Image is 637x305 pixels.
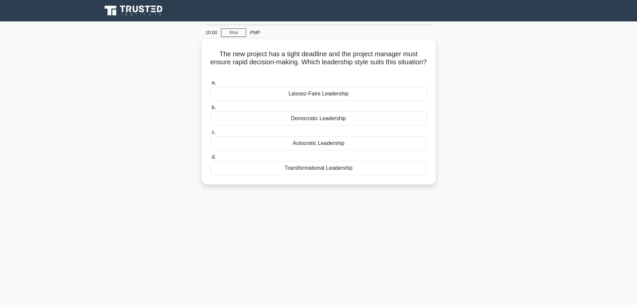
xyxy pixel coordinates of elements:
h5: The new project has a tight deadline and the project manager must ensure rapid decision-making. W... [210,50,428,75]
span: d. [212,154,216,160]
div: Transformational Leadership [210,161,427,175]
span: a. [212,80,216,85]
a: Stop [221,28,246,37]
span: b. [212,104,216,110]
div: Autocratic Leadership [210,136,427,150]
div: PMP [246,26,338,39]
div: Democratic Leadership [210,111,427,126]
div: Laissez-Faire Leadership [210,87,427,101]
span: c. [212,129,216,135]
div: 10:00 [202,26,221,39]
